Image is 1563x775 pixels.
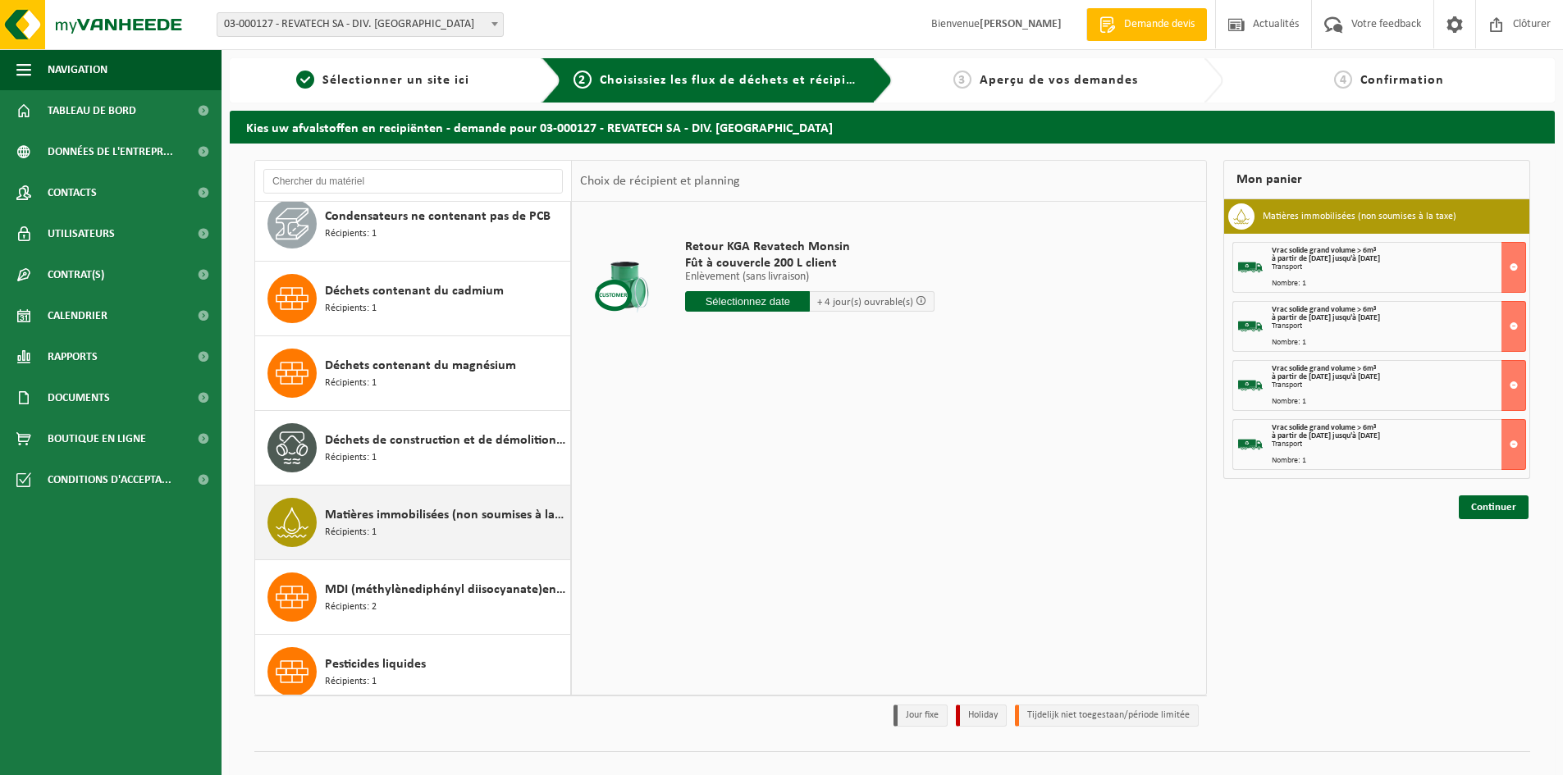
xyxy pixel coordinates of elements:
[48,418,146,459] span: Boutique en ligne
[600,74,873,87] span: Choisissiez les flux de déchets et récipients
[217,13,503,36] span: 03-000127 - REVATECH SA - DIV. MONSIN - JUPILLE-SUR-MEUSE
[1263,203,1456,230] h3: Matières immobilisées (non soumises à la taxe)
[893,704,948,727] li: Jour fixe
[255,262,571,336] button: Déchets contenant du cadmium Récipients: 1
[1272,372,1380,381] strong: à partir de [DATE] jusqu'à [DATE]
[1015,704,1199,727] li: Tijdelijk niet toegestaan/période limitée
[325,376,377,391] span: Récipients: 1
[1272,263,1525,271] div: Transport
[255,635,571,709] button: Pesticides liquides Récipients: 1
[48,213,115,254] span: Utilisateurs
[1120,16,1199,33] span: Demande devis
[255,411,571,486] button: Déchets de construction et de démolition contenant > 0,1% de l'amiante (non friable) Récipients: 1
[325,226,377,242] span: Récipients: 1
[685,271,935,283] p: Enlèvement (sans livraison)
[48,377,110,418] span: Documents
[1272,431,1380,440] strong: à partir de [DATE] jusqu'à [DATE]
[325,674,377,690] span: Récipients: 1
[1272,254,1380,263] strong: à partir de [DATE] jusqu'à [DATE]
[1223,160,1530,199] div: Mon panier
[685,255,935,271] span: Fût à couvercle 200 L client
[322,74,469,87] span: Sélectionner un site ici
[48,131,173,172] span: Données de l'entrepr...
[1272,423,1376,432] span: Vrac solide grand volume > 6m³
[325,599,377,615] span: Récipients: 2
[255,486,571,560] button: Matières immobilisées (non soumises à la taxe) Récipients: 1
[1272,339,1525,347] div: Nombre: 1
[325,450,377,466] span: Récipients: 1
[1334,71,1352,89] span: 4
[230,111,1555,143] h2: Kies uw afvalstoffen en recipiënten - demande pour 03-000127 - REVATECH SA - DIV. [GEOGRAPHIC_DATA]
[325,505,566,525] span: Matières immobilisées (non soumises à la taxe)
[1272,305,1376,314] span: Vrac solide grand volume > 6m³
[325,281,504,301] span: Déchets contenant du cadmium
[953,71,971,89] span: 3
[956,704,1007,727] li: Holiday
[238,71,528,90] a: 1Sélectionner un site ici
[1272,280,1525,288] div: Nombre: 1
[325,580,566,599] span: MDI (méthylènediphényl diisocyanate)en IBC
[48,254,104,295] span: Contrat(s)
[1272,322,1525,331] div: Transport
[48,49,107,90] span: Navigation
[48,172,97,213] span: Contacts
[1272,313,1380,322] strong: à partir de [DATE] jusqu'à [DATE]
[1459,495,1529,519] a: Continuer
[296,71,314,89] span: 1
[48,336,98,377] span: Rapports
[1086,8,1207,41] a: Demande devis
[325,301,377,317] span: Récipients: 1
[325,525,377,540] span: Récipients: 1
[1272,457,1525,465] div: Nombre: 1
[48,295,107,336] span: Calendrier
[217,12,504,37] span: 03-000127 - REVATECH SA - DIV. MONSIN - JUPILLE-SUR-MEUSE
[325,431,566,450] span: Déchets de construction et de démolition contenant > 0,1% de l'amiante (non friable)
[1272,440,1525,449] div: Transport
[255,560,571,635] button: MDI (méthylènediphényl diisocyanate)en IBC Récipients: 2
[980,74,1138,87] span: Aperçu de vos demandes
[572,161,748,202] div: Choix de récipient et planning
[255,336,571,411] button: Déchets contenant du magnésium Récipients: 1
[1360,74,1444,87] span: Confirmation
[685,291,810,312] input: Sélectionnez date
[817,297,913,308] span: + 4 jour(s) ouvrable(s)
[325,207,551,226] span: Condensateurs ne contenant pas de PCB
[980,18,1062,30] strong: [PERSON_NAME]
[1272,364,1376,373] span: Vrac solide grand volume > 6m³
[1272,381,1525,390] div: Transport
[48,459,171,500] span: Conditions d'accepta...
[263,169,563,194] input: Chercher du matériel
[685,239,935,255] span: Retour KGA Revatech Monsin
[325,356,516,376] span: Déchets contenant du magnésium
[574,71,592,89] span: 2
[1272,246,1376,255] span: Vrac solide grand volume > 6m³
[1272,398,1525,406] div: Nombre: 1
[255,187,571,262] button: Condensateurs ne contenant pas de PCB Récipients: 1
[325,654,426,674] span: Pesticides liquides
[48,90,136,131] span: Tableau de bord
